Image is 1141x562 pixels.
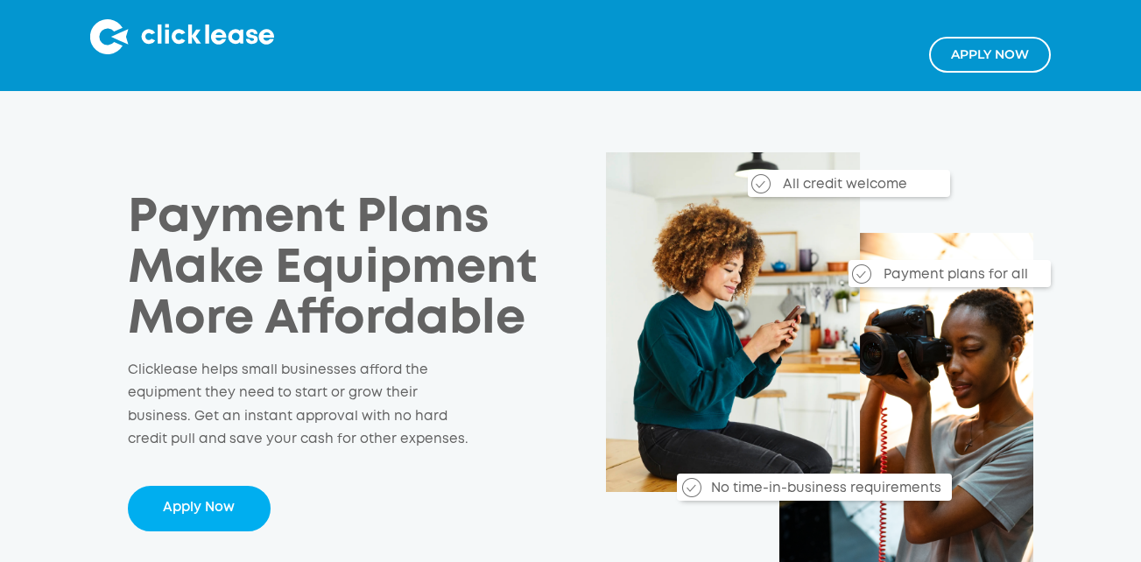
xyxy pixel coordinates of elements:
[774,176,950,195] div: All credit welcome
[128,193,557,345] h1: Payment Plans Make Equipment More Affordable
[128,359,482,451] p: Clicklease helps small businesses afford the equipment they need to start or grow their business....
[90,19,274,54] img: Clicklease logo
[682,478,701,497] img: Checkmark_callout
[875,266,1051,285] div: Payment plans for all
[751,174,771,193] img: Checkmark_callout
[702,480,952,499] div: No time-in-business requirements
[852,264,871,284] img: Checkmark_callout
[128,486,271,531] a: Apply Now
[929,37,1051,73] a: Apply NOw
